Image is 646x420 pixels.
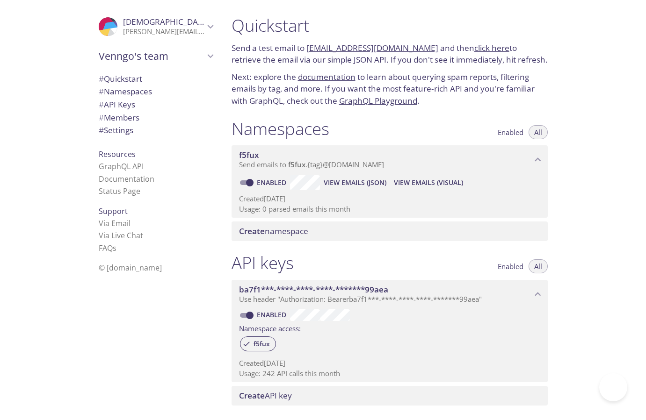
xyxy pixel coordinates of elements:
div: Members [91,111,220,124]
span: f5fux [239,149,259,160]
iframe: Help Scout Beacon - Open [599,373,627,401]
div: API Keys [91,98,220,111]
div: Vishnu Dev Bhardwaj [91,11,220,42]
span: Resources [99,149,136,159]
div: Venngo's team [91,44,220,68]
a: Status Page [99,186,140,196]
a: Via Live Chat [99,230,143,241]
p: Usage: 242 API calls this month [239,369,540,378]
div: Quickstart [91,72,220,85]
span: # [99,125,104,135]
div: Create API Key [232,386,548,406]
h1: API keys [232,252,294,273]
a: Enabled [255,310,290,319]
p: Usage: 0 parsed emails this month [239,204,540,214]
div: f5fux namespace [232,145,548,174]
span: Namespaces [99,86,152,97]
button: All [529,125,548,139]
span: # [99,99,104,110]
span: Quickstart [99,73,142,84]
button: Enabled [492,125,529,139]
p: Created [DATE] [239,358,540,368]
p: [PERSON_NAME][EMAIL_ADDRESS][DOMAIN_NAME] [123,27,204,36]
span: f5fux [288,160,305,169]
a: FAQ [99,243,116,253]
p: Next: explore the to learn about querying spam reports, filtering emails by tag, and more. If you... [232,71,548,107]
div: Team Settings [91,124,220,137]
label: Namespace access: [239,321,301,335]
span: # [99,86,104,97]
span: Support [99,206,128,216]
span: Members [99,112,139,123]
a: Via Email [99,218,131,228]
a: GraphQL API [99,161,144,171]
span: [DEMOGRAPHIC_DATA][PERSON_NAME] Bhardwaj [123,16,311,27]
span: s [113,243,116,253]
span: API key [239,390,292,401]
div: Namespaces [91,85,220,98]
button: Enabled [492,259,529,273]
h1: Quickstart [232,15,548,36]
div: Create namespace [232,221,548,241]
span: Settings [99,125,133,135]
p: Created [DATE] [239,194,540,204]
span: View Emails (JSON) [324,177,386,188]
a: [EMAIL_ADDRESS][DOMAIN_NAME] [306,43,438,53]
p: Send a test email to and then to retrieve the email via our simple JSON API. If you don't see it ... [232,42,548,66]
a: click here [474,43,509,53]
span: f5fux [248,340,276,348]
h1: Namespaces [232,118,329,139]
a: GraphQL Playground [339,95,417,106]
span: namespace [239,226,308,236]
a: Documentation [99,174,154,184]
span: Venngo's team [99,50,204,63]
span: Create [239,226,265,236]
button: All [529,259,548,273]
span: Create [239,390,265,401]
a: Enabled [255,178,290,187]
a: documentation [298,71,356,82]
span: API Keys [99,99,135,110]
button: View Emails (Visual) [390,175,467,190]
button: View Emails (JSON) [320,175,390,190]
span: # [99,112,104,123]
span: © [DOMAIN_NAME] [99,263,162,273]
span: Send emails to . {tag} @[DOMAIN_NAME] [239,160,384,169]
span: View Emails (Visual) [394,177,463,188]
div: f5fux [240,336,276,351]
span: # [99,73,104,84]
